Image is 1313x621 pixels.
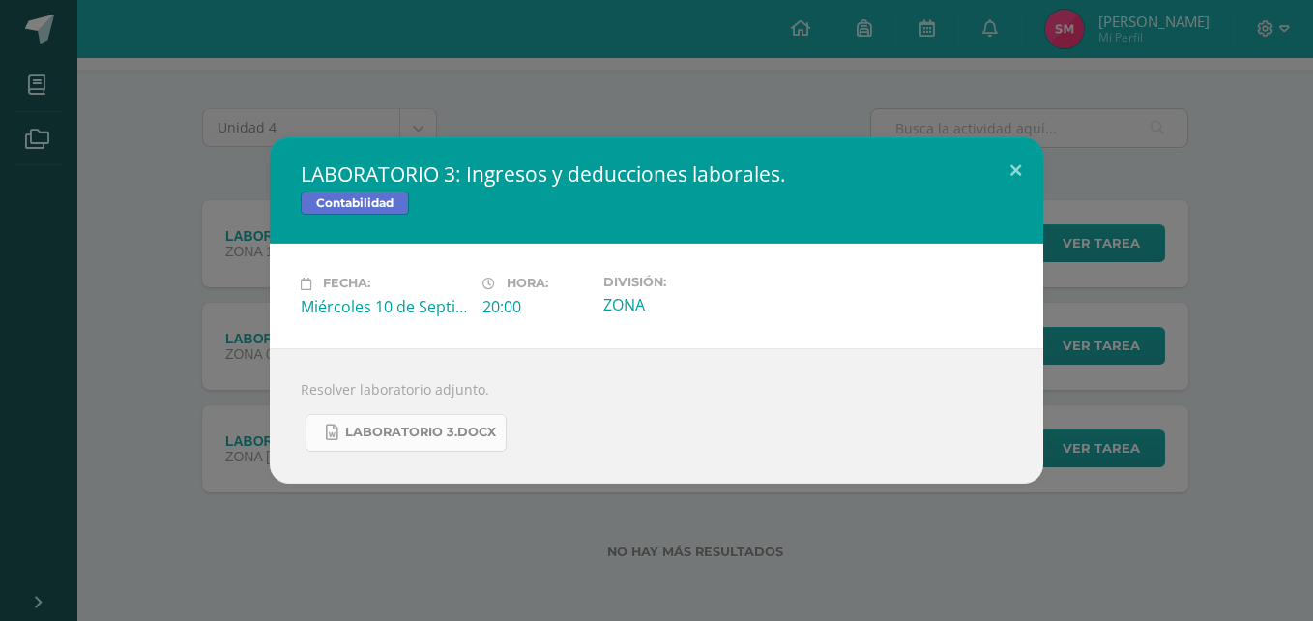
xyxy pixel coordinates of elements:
[603,294,770,315] div: ZONA
[988,137,1043,203] button: Close (Esc)
[270,348,1043,484] div: Resolver laboratorio adjunto.
[603,275,770,289] label: División:
[482,296,588,317] div: 20:00
[345,425,496,440] span: LABORATORIO 3.docx
[306,414,507,452] a: LABORATORIO 3.docx
[301,192,409,215] span: Contabilidad
[301,161,1012,188] h2: LABORATORIO 3: Ingresos y deducciones laborales.
[507,277,548,291] span: Hora:
[323,277,370,291] span: Fecha:
[301,296,467,317] div: Miércoles 10 de Septiembre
